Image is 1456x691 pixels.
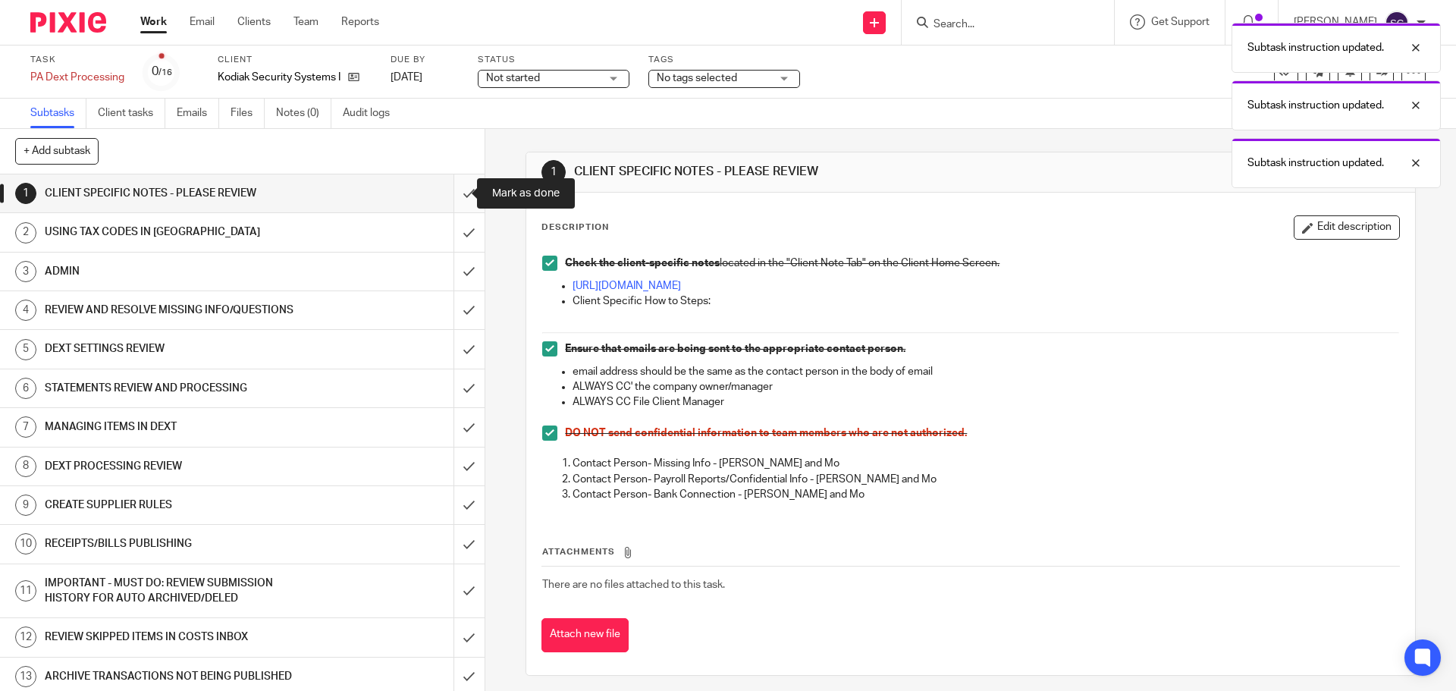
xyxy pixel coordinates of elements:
a: Work [140,14,167,30]
span: [DATE] [391,72,422,83]
label: Status [478,54,629,66]
p: email address should be the same as the contact person in the body of email [573,364,1398,379]
span: There are no files attached to this task. [542,579,725,590]
div: 13 [15,666,36,687]
h1: CLIENT SPECIFIC NOTES - PLEASE REVIEW [45,182,307,205]
p: located in the "Client Note Tab" on the Client Home Screen. [565,256,1398,271]
label: Due by [391,54,459,66]
a: Files [231,99,265,128]
button: Attach new file [541,618,629,652]
div: 12 [15,627,36,648]
h1: REVIEW AND RESOLVE MISSING INFO/QUESTIONS [45,299,307,322]
h1: CREATE SUPPLIER RULES [45,494,307,517]
a: Audit logs [343,99,401,128]
label: Client [218,54,372,66]
p: Subtask instruction updated. [1247,155,1384,171]
p: Subtask instruction updated. [1247,98,1384,113]
div: 0 [152,63,172,80]
div: 7 [15,416,36,438]
p: ALWAYS CC' the company owner/manager [573,379,1398,394]
strong: Check the client-specific notes [565,258,720,269]
a: Team [293,14,318,30]
img: Pixie [30,12,106,33]
div: 2 [15,222,36,243]
span: No tags selected [657,73,737,83]
button: + Add subtask [15,138,99,164]
div: 4 [15,300,36,321]
h1: IMPORTANT - MUST DO: REVIEW SUBMISSION HISTORY FOR AUTO ARCHIVED/DELED [45,572,307,611]
div: 6 [15,378,36,399]
button: Edit description [1294,215,1400,240]
p: Kodiak Security Systems Inc [218,70,340,85]
p: ALWAYS CC File Client Manager [573,394,1398,410]
p: Description [541,221,609,234]
span: DO NOT send confidential information to team members who are not authorized. [565,428,967,438]
a: [URL][DOMAIN_NAME] [573,281,681,291]
a: Subtasks [30,99,86,128]
div: 9 [15,495,36,516]
h1: REVIEW SKIPPED ITEMS IN COSTS INBOX [45,626,307,649]
h1: CLIENT SPECIFIC NOTES - PLEASE REVIEW [574,164,1003,180]
label: Task [30,54,124,66]
h1: DEXT SETTINGS REVIEW [45,338,307,360]
strong: Ensure that emails are being sent to the appropriate contact person. [565,344,905,354]
h1: ADMIN [45,260,307,283]
p: Contact Person- Missing Info - [PERSON_NAME] and Mo [573,456,1398,471]
a: Client tasks [98,99,165,128]
h1: MANAGING ITEMS IN DEXT [45,416,307,438]
div: 10 [15,533,36,554]
small: /16 [158,68,172,77]
img: svg%3E [1385,11,1409,35]
p: Contact Person- Bank Connection - [PERSON_NAME] and Mo [573,487,1398,502]
h1: DEXT PROCESSING REVIEW [45,455,307,478]
p: Client Specific How to Steps: [573,294,1398,325]
a: Email [190,14,215,30]
h1: ARCHIVE TRANSACTIONS NOT BEING PUBLISHED [45,665,307,688]
a: Emails [177,99,219,128]
div: 8 [15,456,36,477]
label: Tags [648,54,800,66]
h1: STATEMENTS REVIEW AND PROCESSING [45,377,307,400]
div: 5 [15,339,36,360]
span: Attachments [542,548,615,556]
div: 11 [15,580,36,601]
a: Notes (0) [276,99,331,128]
div: 1 [15,183,36,204]
div: 1 [541,160,566,184]
p: Subtask instruction updated. [1247,40,1384,55]
h1: RECEIPTS/BILLS PUBLISHING [45,532,307,555]
a: Reports [341,14,379,30]
div: 3 [15,261,36,282]
p: Contact Person- Payroll Reports/Confidential Info - [PERSON_NAME] and Mo [573,472,1398,487]
h1: USING TAX CODES IN [GEOGRAPHIC_DATA] [45,221,307,243]
div: PA Dext Processing [30,70,124,85]
span: Not started [486,73,540,83]
a: Clients [237,14,271,30]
